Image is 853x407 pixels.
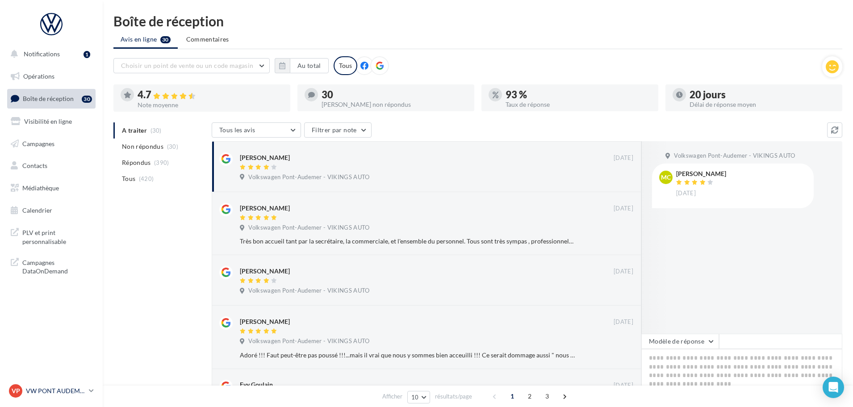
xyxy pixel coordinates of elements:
a: Campagnes [5,134,97,153]
span: PLV et print personnalisable [22,227,92,246]
span: Non répondus [122,142,163,151]
div: Boîte de réception [113,14,842,28]
div: Adoré !!! Faut peut-être pas poussé !!!...mais il vrai que nous y sommes bien acceuilli !!! Ce se... [240,351,575,360]
a: Médiathèque [5,179,97,197]
span: [DATE] [676,189,696,197]
button: Au total [275,58,329,73]
span: Tous [122,174,135,183]
span: (420) [139,175,154,182]
span: Calendrier [22,206,52,214]
span: Volkswagen Pont-Audemer - VIKINGS AUTO [248,287,369,295]
span: Volkswagen Pont-Audemer - VIKINGS AUTO [248,224,369,232]
span: Contacts [22,162,47,169]
div: 20 jours [690,90,835,100]
a: PLV et print personnalisable [5,223,97,249]
button: Choisir un point de vente ou un code magasin [113,58,270,73]
div: [PERSON_NAME] [240,267,290,276]
span: [DATE] [614,154,633,162]
span: Afficher [382,392,402,401]
span: (390) [154,159,169,166]
div: Très bon accueil tant par la secrétaire, la commerciale, et l'ensemble du personnel. Tous sont tr... [240,237,575,246]
div: [PERSON_NAME] [240,153,290,162]
div: Note moyenne [138,102,283,108]
span: 1 [505,389,519,403]
a: Visibilité en ligne [5,112,97,131]
button: 10 [407,391,430,403]
div: [PERSON_NAME] [676,171,726,177]
span: Répondus [122,158,151,167]
button: Notifications 1 [5,45,94,63]
button: Tous les avis [212,122,301,138]
div: Tous [334,56,357,75]
a: Campagnes DataOnDemand [5,253,97,279]
span: Volkswagen Pont-Audemer - VIKINGS AUTO [674,152,795,160]
span: [DATE] [614,205,633,213]
span: Visibilité en ligne [24,117,72,125]
span: Campagnes [22,139,54,147]
span: MC [661,173,671,182]
a: VP VW PONT AUDEMER [7,382,96,399]
div: Evy Goulain [240,380,273,389]
span: Volkswagen Pont-Audemer - VIKINGS AUTO [248,337,369,345]
span: Notifications [24,50,60,58]
span: Volkswagen Pont-Audemer - VIKINGS AUTO [248,173,369,181]
div: 1 [84,51,90,58]
div: 4.7 [138,90,283,100]
span: 10 [411,394,419,401]
span: Choisir un point de vente ou un code magasin [121,62,253,69]
div: [PERSON_NAME] [240,317,290,326]
span: Commentaires [186,35,229,44]
span: [DATE] [614,382,633,390]
div: 30 [322,90,467,100]
span: Campagnes DataOnDemand [22,256,92,276]
span: [DATE] [614,318,633,326]
span: Opérations [23,72,54,80]
button: Au total [290,58,329,73]
span: Tous les avis [219,126,255,134]
button: Filtrer par note [304,122,372,138]
a: Boîte de réception30 [5,89,97,108]
div: [PERSON_NAME] non répondus [322,101,467,108]
span: 3 [540,389,554,403]
div: Open Intercom Messenger [823,377,844,398]
div: Taux de réponse [506,101,651,108]
span: 2 [523,389,537,403]
span: Médiathèque [22,184,59,192]
a: Calendrier [5,201,97,220]
span: VP [12,386,20,395]
span: résultats/page [435,392,472,401]
a: Opérations [5,67,97,86]
a: Contacts [5,156,97,175]
p: VW PONT AUDEMER [26,386,85,395]
div: 30 [82,96,92,103]
span: Boîte de réception [23,95,74,102]
button: Modèle de réponse [641,334,719,349]
div: Délai de réponse moyen [690,101,835,108]
div: [PERSON_NAME] [240,204,290,213]
div: 93 % [506,90,651,100]
span: [DATE] [614,268,633,276]
span: (30) [167,143,178,150]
